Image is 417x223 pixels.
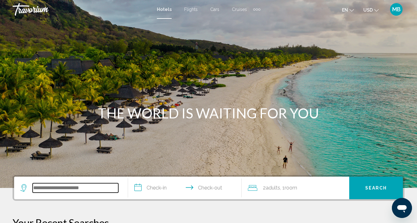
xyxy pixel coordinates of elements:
[363,8,373,13] span: USD
[91,105,326,121] h1: THE WORLD IS WAITING FOR YOU
[242,177,349,199] button: Travelers: 2 adults, 0 children
[392,198,412,218] iframe: Кнопка запуска окна обмена сообщениями
[128,177,242,199] button: Check in and out dates
[14,177,403,199] div: Search widget
[342,5,354,14] button: Change language
[365,186,387,191] span: Search
[253,4,260,14] button: Extra navigation items
[342,8,348,13] span: en
[349,177,403,199] button: Search
[232,7,247,12] a: Cruises
[280,184,297,192] span: , 1
[13,3,151,16] a: Travorium
[392,6,401,13] span: MB
[266,185,280,191] span: Adults
[157,7,172,12] a: Hotels
[210,7,219,12] a: Cars
[285,185,297,191] span: Room
[263,184,280,192] span: 2
[388,3,404,16] button: User Menu
[363,5,379,14] button: Change currency
[184,7,198,12] a: Flights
